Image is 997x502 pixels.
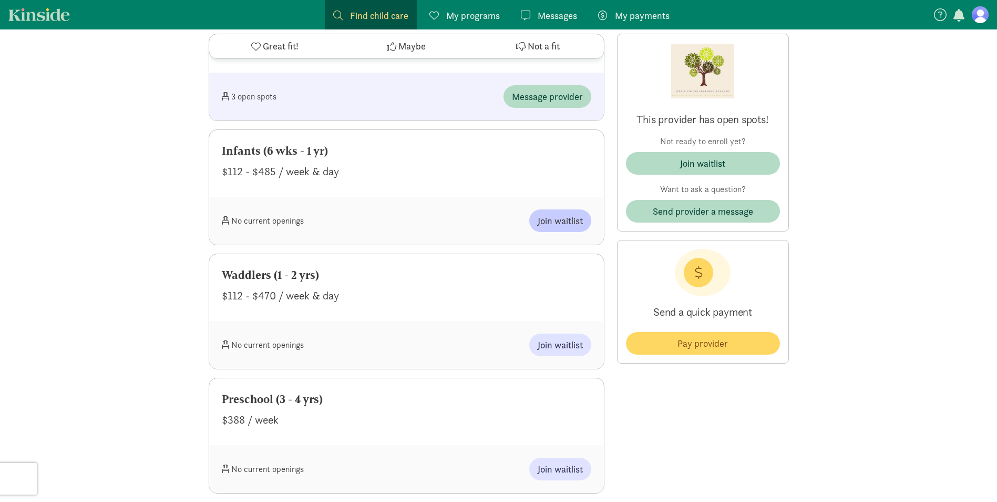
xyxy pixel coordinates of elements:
button: Great fit! [209,34,341,58]
p: Want to ask a question? [626,183,780,196]
span: Pay provider [677,336,728,350]
span: Join waitlist [538,338,583,352]
a: Kinside [8,8,70,21]
span: Maybe [398,39,426,54]
button: Join waitlist [529,334,591,356]
button: Send provider a message [626,200,780,223]
p: This provider has open spots! [626,112,780,127]
span: Find child care [350,8,408,23]
button: Join waitlist [626,152,780,175]
button: Join waitlist [529,209,591,232]
span: Message provider [512,89,583,104]
span: Join waitlist [538,462,583,476]
button: Maybe [341,34,472,58]
div: Waddlers (1 - 2 yrs) [222,267,591,284]
div: $112 - $485 / week & day [222,163,591,180]
div: Infants (6 wks - 1 yr) [222,143,591,159]
div: No current openings [222,209,407,232]
img: Provider logo [671,43,734,99]
span: Messages [538,8,577,23]
div: Preschool (3 - 4 yrs) [222,391,591,408]
div: No current openings [222,334,407,356]
span: My programs [446,8,500,23]
span: Send provider a message [653,204,753,218]
p: Not ready to enroll yet? [626,135,780,148]
span: 5 days / wk • Mon - Fri • 7:30am - 5:30pm • $388 / wk [244,8,452,52]
div: 3 open spots [222,85,407,108]
div: Join waitlist [680,156,725,170]
p: Send a quick payment [626,296,780,328]
div: No current openings [222,458,407,480]
span: My payments [615,8,670,23]
button: Message provider [503,85,591,108]
button: Not a fit [472,34,603,58]
div: $388 / week [222,411,591,428]
button: Join waitlist [529,458,591,480]
div: $112 - $470 / week & day [222,287,591,304]
span: Great fit! [263,39,299,54]
span: Join waitlist [538,214,583,228]
span: Not a fit [528,39,560,54]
